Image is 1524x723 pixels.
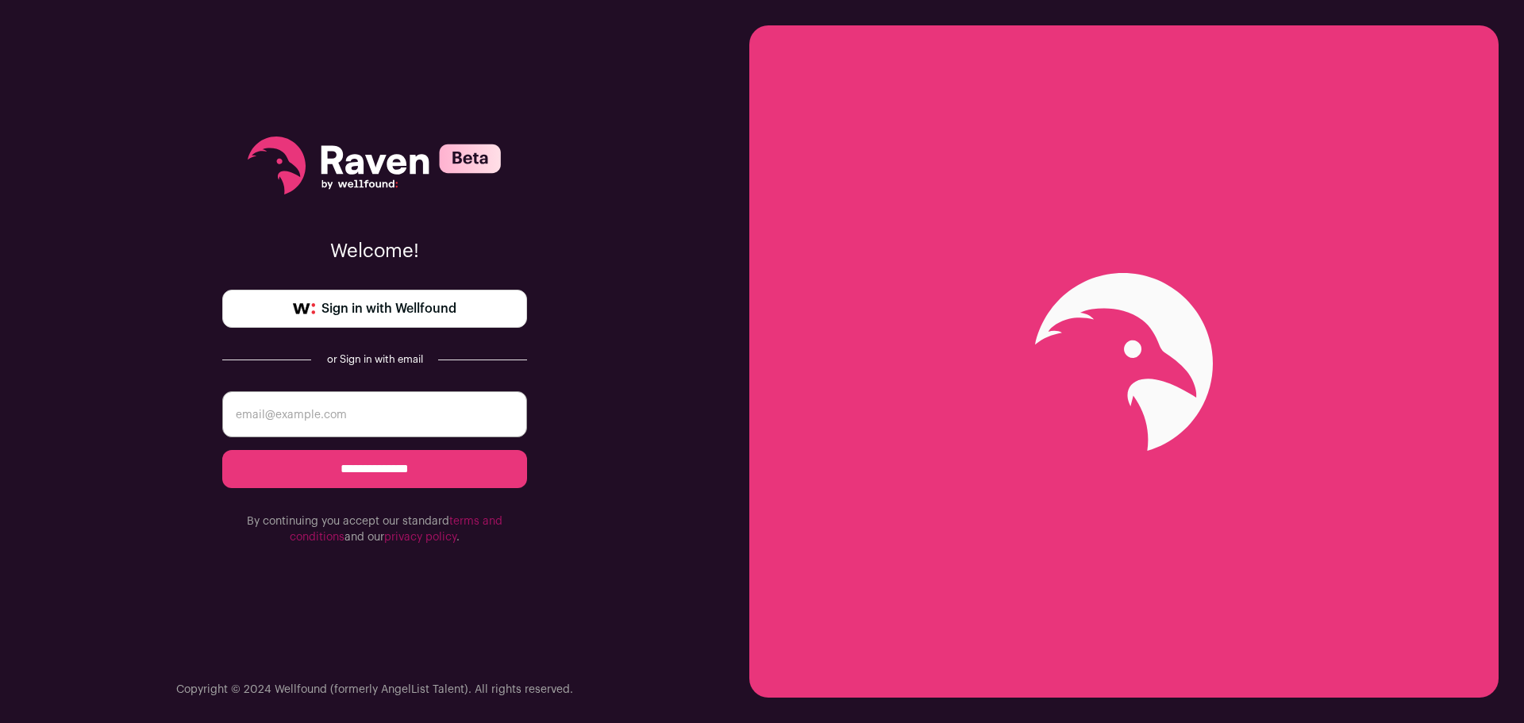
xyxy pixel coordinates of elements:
a: Sign in with Wellfound [222,290,527,328]
input: email@example.com [222,391,527,437]
a: privacy policy [384,532,456,543]
p: Welcome! [222,239,527,264]
img: wellfound-symbol-flush-black-fb3c872781a75f747ccb3a119075da62bfe97bd399995f84a933054e44a575c4.png [293,303,315,314]
span: Sign in with Wellfound [321,299,456,318]
div: or Sign in with email [324,353,425,366]
p: Copyright © 2024 Wellfound (formerly AngelList Talent). All rights reserved. [176,682,573,698]
p: By continuing you accept our standard and our . [222,513,527,545]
